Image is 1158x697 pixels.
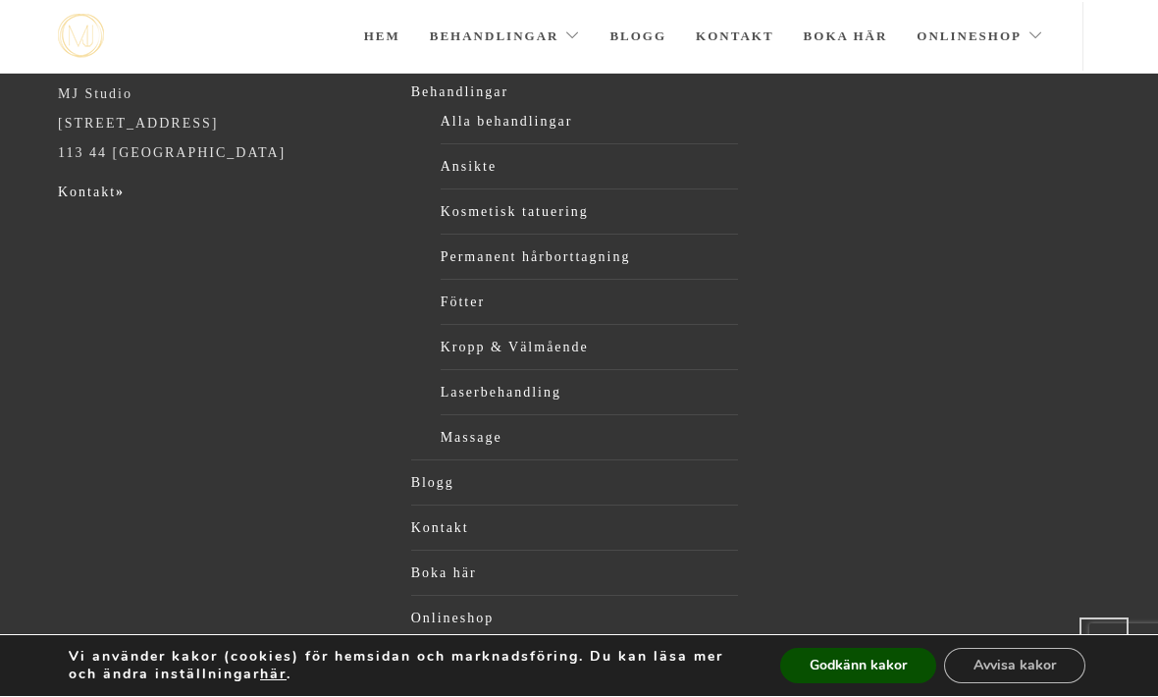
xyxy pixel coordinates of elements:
a: Neostrata/ Exuviance [441,634,739,664]
a: Onlineshop [917,3,1043,72]
button: Godkänn kakor [780,649,936,684]
p: MJ Studio [STREET_ADDRESS] 113 44 [GEOGRAPHIC_DATA] [58,80,386,169]
a: Behandlingar [430,3,581,72]
a: mjstudio mjstudio mjstudio [58,15,104,59]
a: Kontakt [411,514,739,544]
strong: » [116,186,125,200]
a: Kosmetisk tatuering [441,198,739,228]
p: Vi använder kakor (cookies) för hemsidan och marknadsföring. Du kan läsa mer och ändra inställnin... [69,649,742,684]
a: Laserbehandling [441,379,739,408]
a: Behandlingar [411,79,739,108]
a: Alla behandlingar [441,108,739,137]
a: Boka här [804,3,888,72]
a: Massage [441,424,739,454]
a: Blogg [609,3,666,72]
button: Avvisa kakor [944,649,1085,684]
a: Ansikte [441,153,739,183]
a: Kontakt» [58,186,125,200]
button: här [260,667,287,684]
a: Permanent hårborttagning [441,243,739,273]
a: Kontakt [696,3,774,72]
a: Kropp & Välmående [441,334,739,363]
a: Fötter [441,289,739,318]
a: Hem [364,3,400,72]
a: Blogg [411,469,739,499]
a: Onlineshop [411,605,739,634]
img: mjstudio [58,15,104,59]
a: Boka här [411,560,739,589]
